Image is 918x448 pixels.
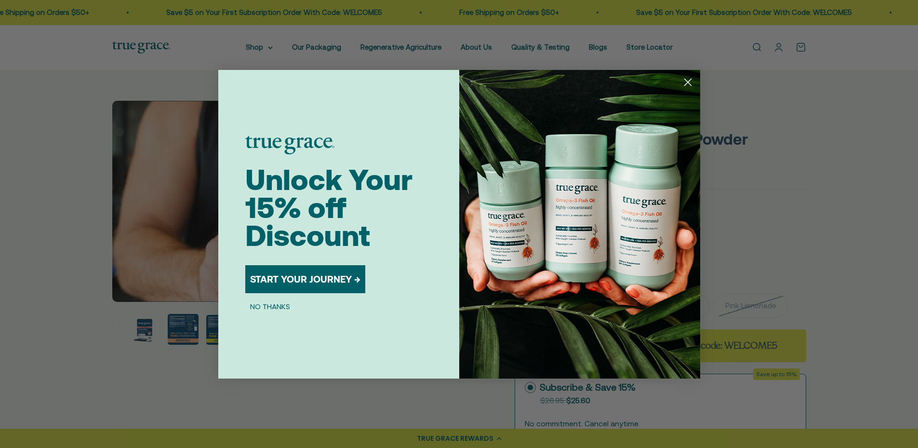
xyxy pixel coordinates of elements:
button: START YOUR JOURNEY → [245,265,365,293]
button: Close dialog [679,74,696,91]
button: NO THANKS [245,301,295,312]
img: 098727d5-50f8-4f9b-9554-844bb8da1403.jpeg [459,70,700,379]
img: logo placeholder [245,136,334,154]
span: Unlock Your 15% off Discount [245,163,412,252]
